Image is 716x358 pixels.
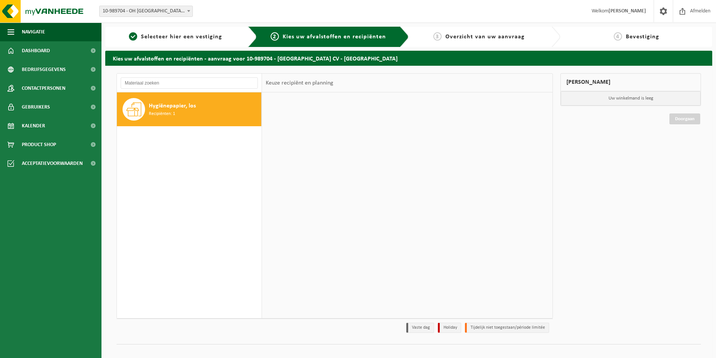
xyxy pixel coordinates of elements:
a: 1Selecteer hier een vestiging [109,32,242,41]
strong: [PERSON_NAME] [609,8,646,14]
span: Kies uw afvalstoffen en recipiënten [283,34,386,40]
li: Tijdelijk niet toegestaan/période limitée [465,323,549,333]
div: [PERSON_NAME] [560,73,701,91]
div: Keuze recipiënt en planning [262,74,337,92]
input: Materiaal zoeken [121,77,258,89]
span: Gebruikers [22,98,50,116]
span: Dashboard [22,41,50,60]
span: Overzicht van uw aanvraag [445,34,525,40]
a: Doorgaan [669,113,700,124]
span: Hygiënepapier, los [149,101,196,110]
span: 1 [129,32,137,41]
span: Acceptatievoorwaarden [22,154,83,173]
span: Bevestiging [626,34,659,40]
span: Product Shop [22,135,56,154]
span: Navigatie [22,23,45,41]
p: Uw winkelmand is leeg [561,91,701,106]
li: Holiday [438,323,461,333]
span: 10-989704 - OH LEUVEN CV - LEUVEN [100,6,192,17]
span: Recipiënten: 1 [149,110,175,118]
li: Vaste dag [406,323,434,333]
span: 10-989704 - OH LEUVEN CV - LEUVEN [99,6,193,17]
span: Contactpersonen [22,79,65,98]
button: Hygiënepapier, los Recipiënten: 1 [117,92,262,126]
span: Selecteer hier een vestiging [141,34,222,40]
span: Kalender [22,116,45,135]
span: 4 [614,32,622,41]
span: 3 [433,32,442,41]
h2: Kies uw afvalstoffen en recipiënten - aanvraag voor 10-989704 - [GEOGRAPHIC_DATA] CV - [GEOGRAPHI... [105,51,712,65]
span: Bedrijfsgegevens [22,60,66,79]
span: 2 [271,32,279,41]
